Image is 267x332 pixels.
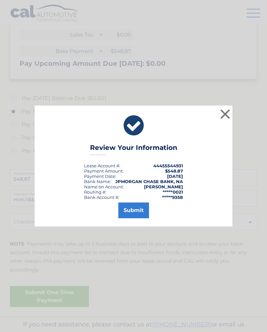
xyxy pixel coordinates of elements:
div: Bank Name: [84,179,111,184]
div: Bank Account #: [84,195,119,200]
div: : [84,174,116,179]
strong: JPMORGAN CHASE BANK, NA [115,179,183,184]
h3: Review Your Information [90,144,177,155]
div: Routing #: [84,189,106,195]
div: Lease Account #: [84,163,120,168]
button: × [219,107,232,121]
strong: [PERSON_NAME] [144,184,183,189]
span: $548.87 [165,168,183,174]
button: Submit [118,202,149,218]
div: Payment Amount: [84,168,124,174]
span: Payment Date [84,174,115,179]
div: Name on Account: [84,184,124,189]
span: [DATE] [167,174,183,179]
strong: 44455544931 [153,163,183,168]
